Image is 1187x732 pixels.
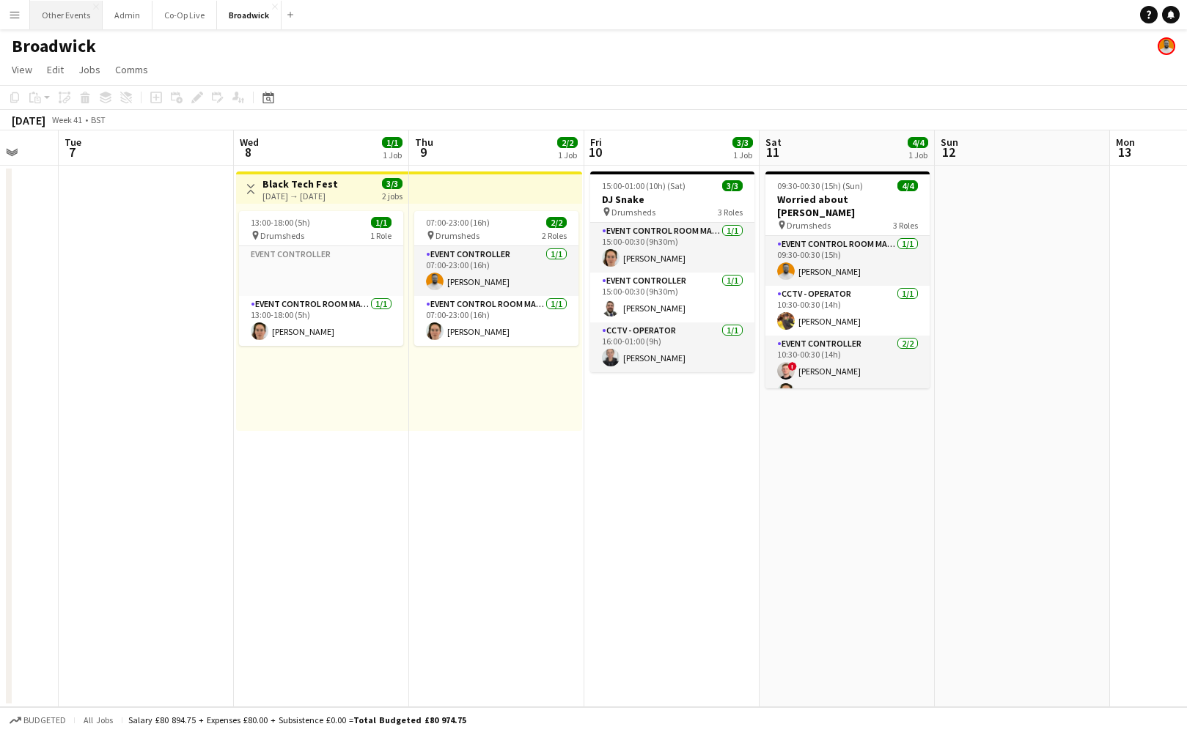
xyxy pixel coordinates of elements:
button: Broadwick [217,1,282,29]
span: Wed [240,136,259,149]
span: 13:00-18:00 (5h) [251,217,310,228]
h3: Black Tech Fest [262,177,338,191]
app-job-card: 09:30-00:30 (15h) (Sun)4/4Worried about [PERSON_NAME] Drumsheds3 RolesEvent Control Room Manager1... [765,171,930,388]
span: Jobs [78,63,100,76]
h3: DJ Snake [590,193,754,206]
div: 2 jobs [382,189,403,202]
span: Drumsheds [260,230,304,241]
app-card-role: Event Control Room Manager1/115:00-00:30 (9h30m)[PERSON_NAME] [590,223,754,273]
app-card-role: Event Control Room Manager1/113:00-18:00 (5h)[PERSON_NAME] [239,296,403,346]
app-job-card: 15:00-01:00 (10h) (Sat)3/3DJ Snake Drumsheds3 RolesEvent Control Room Manager1/115:00-00:30 (9h30... [590,171,754,372]
h3: Worried about [PERSON_NAME] [765,193,930,219]
span: 2/2 [546,217,567,228]
div: BST [91,114,106,125]
span: 1/1 [371,217,392,228]
app-card-role: CCTV - Operator1/116:00-01:00 (9h)[PERSON_NAME] [590,322,754,372]
app-card-role: Event Control Room Manager1/109:30-00:30 (15h)[PERSON_NAME] [765,236,930,286]
a: Edit [41,60,70,79]
span: 4/4 [897,180,918,191]
span: 07:00-23:00 (16h) [426,217,490,228]
app-card-role-placeholder: Event Controller [239,246,403,296]
span: 3/3 [382,178,403,189]
span: 9 [413,144,433,160]
div: 1 Job [908,149,927,160]
span: Fri [590,136,602,149]
span: 3/3 [732,137,753,148]
span: 13 [1114,144,1135,160]
app-user-avatar: Ben Sidaway [1158,37,1175,55]
span: Budgeted [23,715,66,725]
span: 3 Roles [893,220,918,231]
span: 11 [763,144,782,160]
span: Drumsheds [436,230,479,241]
button: Admin [103,1,152,29]
span: 7 [62,144,81,160]
span: 2 Roles [542,230,567,241]
app-card-role: CCTV - Operator1/110:30-00:30 (14h)[PERSON_NAME] [765,286,930,336]
span: View [12,63,32,76]
button: Co-Op Live [152,1,217,29]
a: Jobs [73,60,106,79]
span: Mon [1116,136,1135,149]
div: Salary £80 894.75 + Expenses £80.00 + Subsistence £0.00 = [128,714,466,725]
button: Budgeted [7,712,68,728]
span: 09:30-00:30 (15h) (Sun) [777,180,863,191]
span: 1 Role [370,230,392,241]
span: Thu [415,136,433,149]
div: 1 Job [383,149,402,160]
app-card-role: Event Control Room Manager1/107:00-23:00 (16h)[PERSON_NAME] [414,296,578,346]
span: Comms [115,63,148,76]
span: Total Budgeted £80 974.75 [353,714,466,725]
div: [DATE] [12,113,45,127]
a: Comms [109,60,154,79]
span: 12 [938,144,958,160]
span: 15:00-01:00 (10h) (Sat) [602,180,686,191]
h1: Broadwick [12,35,96,57]
span: Drumsheds [611,207,655,218]
span: 8 [238,144,259,160]
app-card-role: Event Controller1/115:00-00:30 (9h30m)[PERSON_NAME] [590,273,754,322]
span: Sat [765,136,782,149]
app-job-card: 07:00-23:00 (16h)2/2 Drumsheds2 RolesEvent Controller1/107:00-23:00 (16h)[PERSON_NAME]Event Contr... [414,211,578,346]
div: [DATE] → [DATE] [262,191,338,202]
app-card-role: Event Controller2/210:30-00:30 (14h)![PERSON_NAME][PERSON_NAME] [765,336,930,407]
a: View [6,60,38,79]
span: 3 Roles [718,207,743,218]
span: ! [788,362,797,371]
span: 2/2 [557,137,578,148]
span: 3/3 [722,180,743,191]
app-card-role: Event Controller1/107:00-23:00 (16h)[PERSON_NAME] [414,246,578,296]
span: Drumsheds [787,220,831,231]
div: 1 Job [733,149,752,160]
span: Edit [47,63,64,76]
span: 4/4 [908,137,928,148]
div: 1 Job [558,149,577,160]
span: Sun [941,136,958,149]
span: Tue [65,136,81,149]
span: 1/1 [382,137,403,148]
app-job-card: 13:00-18:00 (5h)1/1 Drumsheds1 RoleEvent ControllerEvent Control Room Manager1/113:00-18:00 (5h)[... [239,211,403,346]
span: All jobs [81,714,116,725]
span: Week 41 [48,114,85,125]
span: 10 [588,144,602,160]
button: Other Events [30,1,103,29]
